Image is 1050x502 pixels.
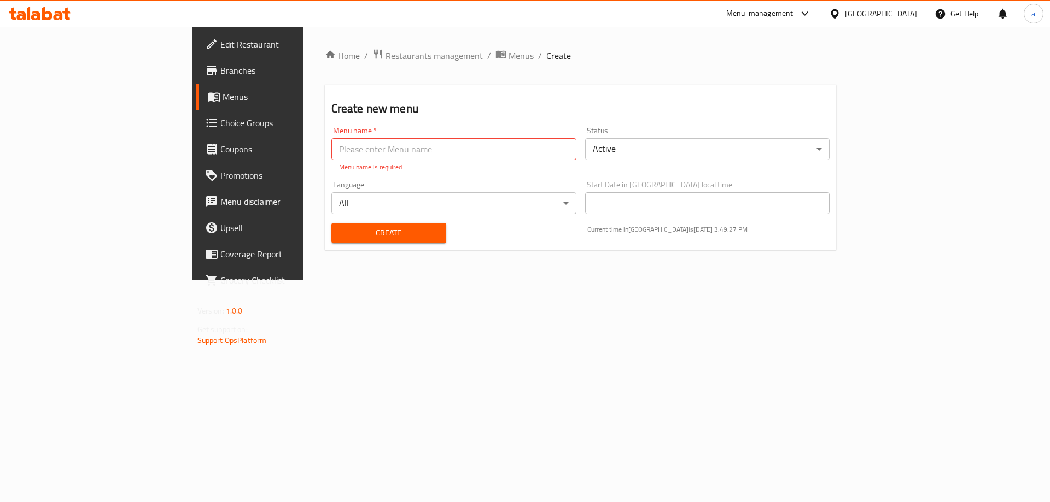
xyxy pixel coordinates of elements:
[220,64,359,77] span: Branches
[220,274,359,287] span: Grocery Checklist
[196,110,367,136] a: Choice Groups
[509,49,534,62] span: Menus
[587,225,830,234] p: Current time in [GEOGRAPHIC_DATA] is [DATE] 3:49:27 PM
[196,84,367,110] a: Menus
[220,195,359,208] span: Menu disclaimer
[220,247,359,261] span: Coverage Report
[331,138,576,160] input: Please enter Menu name
[325,49,837,63] nav: breadcrumb
[487,49,491,62] li: /
[331,101,830,117] h2: Create new menu
[196,31,367,57] a: Edit Restaurant
[196,57,367,84] a: Branches
[1031,8,1035,20] span: a
[196,162,367,188] a: Promotions
[340,226,437,240] span: Create
[220,38,359,51] span: Edit Restaurant
[196,241,367,267] a: Coverage Report
[196,136,367,162] a: Coupons
[339,162,569,172] p: Menu name is required
[331,223,446,243] button: Create
[220,143,359,156] span: Coupons
[495,49,534,63] a: Menus
[197,304,224,318] span: Version:
[726,7,794,20] div: Menu-management
[220,221,359,234] span: Upsell
[331,192,576,214] div: All
[223,90,359,103] span: Menus
[845,8,917,20] div: [GEOGRAPHIC_DATA]
[196,188,367,215] a: Menu disclaimer
[538,49,542,62] li: /
[386,49,483,62] span: Restaurants management
[197,333,267,347] a: Support.OpsPlatform
[196,267,367,293] a: Grocery Checklist
[220,116,359,129] span: Choice Groups
[197,322,248,336] span: Get support on:
[546,49,571,62] span: Create
[196,215,367,241] a: Upsell
[372,49,483,63] a: Restaurants management
[585,138,830,160] div: Active
[220,169,359,182] span: Promotions
[226,304,243,318] span: 1.0.0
